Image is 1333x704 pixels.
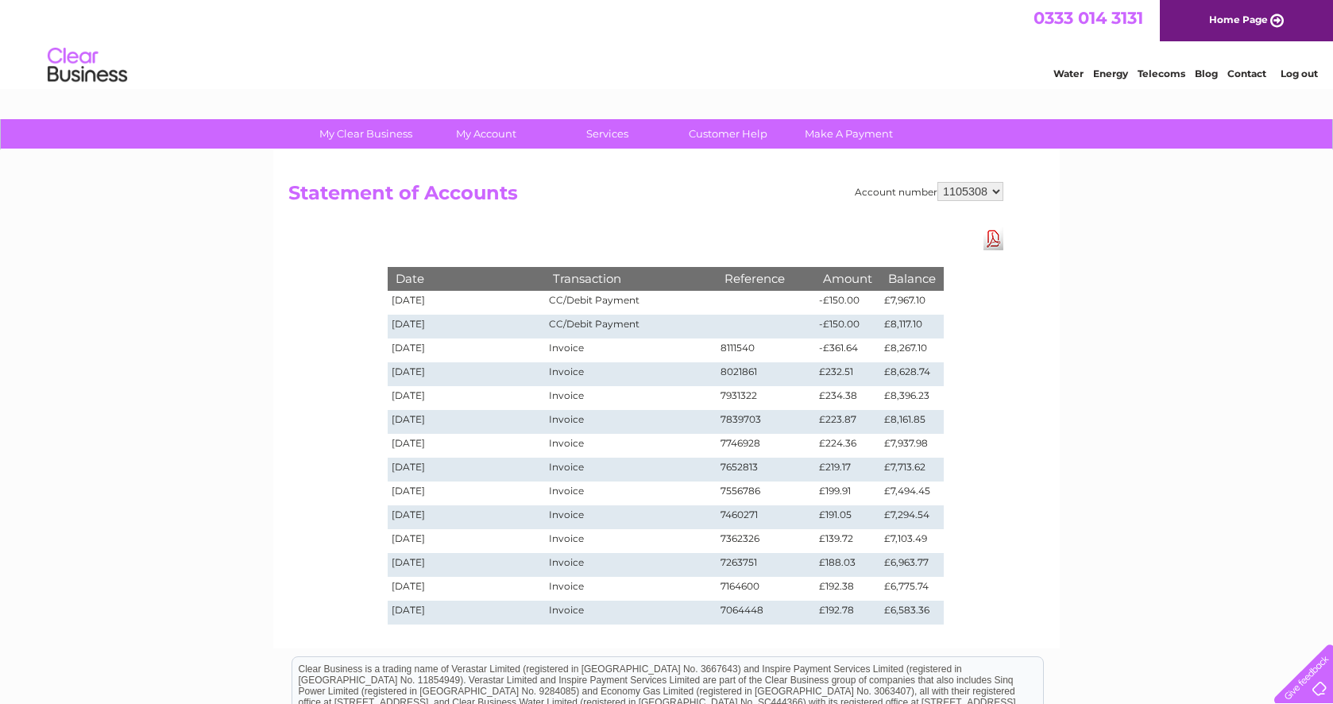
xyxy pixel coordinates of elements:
[717,529,815,553] td: 7362326
[815,601,880,625] td: £192.78
[880,338,944,362] td: £8,267.10
[388,267,545,290] th: Date
[388,505,545,529] td: [DATE]
[388,386,545,410] td: [DATE]
[545,577,717,601] td: Invoice
[815,338,880,362] td: -£361.64
[545,362,717,386] td: Invoice
[815,577,880,601] td: £192.38
[717,386,815,410] td: 7931322
[880,267,944,290] th: Balance
[545,386,717,410] td: Invoice
[388,577,545,601] td: [DATE]
[388,482,545,505] td: [DATE]
[388,291,545,315] td: [DATE]
[545,291,717,315] td: CC/Debit Payment
[717,338,815,362] td: 8111540
[545,315,717,338] td: CC/Debit Payment
[880,315,944,338] td: £8,117.10
[545,601,717,625] td: Invoice
[545,410,717,434] td: Invoice
[880,553,944,577] td: £6,963.77
[815,267,880,290] th: Amount
[288,182,1003,212] h2: Statement of Accounts
[388,434,545,458] td: [DATE]
[815,362,880,386] td: £232.51
[880,458,944,482] td: £7,713.62
[545,267,717,290] th: Transaction
[47,41,128,90] img: logo.png
[717,505,815,529] td: 7460271
[545,529,717,553] td: Invoice
[388,458,545,482] td: [DATE]
[545,505,717,529] td: Invoice
[388,362,545,386] td: [DATE]
[545,458,717,482] td: Invoice
[545,434,717,458] td: Invoice
[983,227,1003,250] a: Download Pdf
[717,482,815,505] td: 7556786
[815,410,880,434] td: £223.87
[1034,8,1143,28] a: 0333 014 3131
[717,458,815,482] td: 7652813
[880,482,944,505] td: £7,494.45
[388,601,545,625] td: [DATE]
[717,362,815,386] td: 8021861
[292,9,1043,77] div: Clear Business is a trading name of Verastar Limited (registered in [GEOGRAPHIC_DATA] No. 3667643...
[880,362,944,386] td: £8,628.74
[1138,68,1185,79] a: Telecoms
[815,291,880,315] td: -£150.00
[388,315,545,338] td: [DATE]
[388,553,545,577] td: [DATE]
[1281,68,1318,79] a: Log out
[717,553,815,577] td: 7263751
[542,119,673,149] a: Services
[1195,68,1218,79] a: Blog
[717,601,815,625] td: 7064448
[855,182,1003,201] div: Account number
[717,410,815,434] td: 7839703
[815,482,880,505] td: £199.91
[815,553,880,577] td: £188.03
[717,434,815,458] td: 7746928
[1227,68,1266,79] a: Contact
[880,291,944,315] td: £7,967.10
[1053,68,1084,79] a: Water
[815,505,880,529] td: £191.05
[663,119,794,149] a: Customer Help
[815,529,880,553] td: £139.72
[815,434,880,458] td: £224.36
[783,119,914,149] a: Make A Payment
[880,529,944,553] td: £7,103.49
[388,529,545,553] td: [DATE]
[300,119,431,149] a: My Clear Business
[880,577,944,601] td: £6,775.74
[545,553,717,577] td: Invoice
[388,338,545,362] td: [DATE]
[717,577,815,601] td: 7164600
[421,119,552,149] a: My Account
[880,434,944,458] td: £7,937.98
[388,410,545,434] td: [DATE]
[815,458,880,482] td: £219.17
[880,601,944,625] td: £6,583.36
[545,482,717,505] td: Invoice
[1093,68,1128,79] a: Energy
[815,315,880,338] td: -£150.00
[880,410,944,434] td: £8,161.85
[880,505,944,529] td: £7,294.54
[717,267,815,290] th: Reference
[880,386,944,410] td: £8,396.23
[545,338,717,362] td: Invoice
[815,386,880,410] td: £234.38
